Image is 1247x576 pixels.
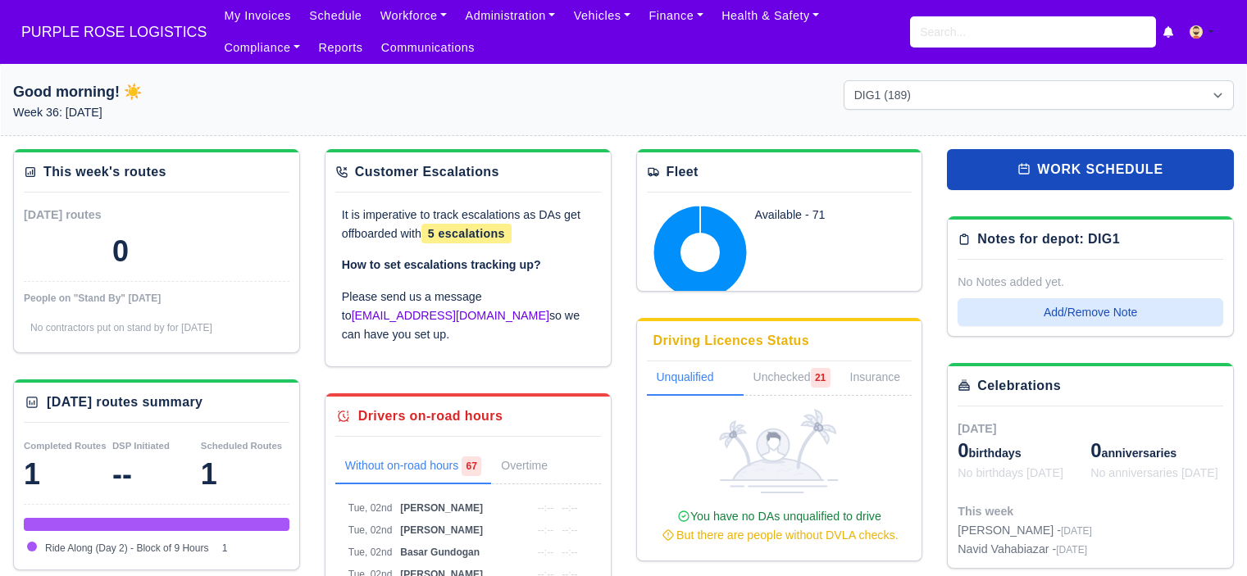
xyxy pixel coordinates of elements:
div: Driving Licences Status [653,331,810,351]
a: work schedule [947,149,1234,190]
span: --:-- [538,547,553,558]
div: No Notes added yet. [958,273,1223,292]
span: No anniversaries [DATE] [1090,466,1218,479]
div: birthdays [958,438,1090,464]
small: Scheduled Routes [201,441,282,451]
a: Compliance [215,32,309,64]
span: Tue, 02nd [348,502,393,514]
a: Overtime [491,450,580,484]
span: [PERSON_NAME] [400,524,483,536]
div: 1 [24,458,112,491]
div: anniversaries [1090,438,1223,464]
div: This week's routes [43,162,166,182]
span: --:-- [538,502,553,514]
span: --:-- [538,524,553,536]
div: Notes for depot: DIG1 [977,229,1120,249]
small: DSP Initiated [112,441,170,451]
td: 1 [218,537,289,560]
span: --:-- [562,524,577,536]
span: Tue, 02nd [348,524,393,536]
span: No birthdays [DATE] [958,466,1063,479]
div: [DATE] routes [24,206,157,225]
span: No contractors put on stand by for [DATE] [30,322,212,333]
span: 67 [462,456,481,476]
span: [DATE] [1061,525,1092,537]
div: Customer Escalations [355,162,499,182]
p: How to set escalations tracking up? [342,256,594,274]
div: But there are people without DVLA checks. [653,526,906,545]
h1: Good morning! ☀️ [13,80,403,103]
a: Insurance [840,361,930,396]
div: Celebrations [977,376,1061,396]
span: [PERSON_NAME] [400,502,483,514]
a: PURPLE ROSE LOGISTICS [13,16,215,48]
a: Communications [372,32,485,64]
a: Reports [309,32,371,64]
span: Ride Along (Day 2) - Block of 9 Hours [45,542,208,554]
small: Completed Routes [24,441,107,451]
div: Available - 71 [755,206,888,225]
a: [EMAIL_ADDRESS][DOMAIN_NAME] [352,309,549,322]
div: -- [112,458,201,491]
div: Ride Along (Day 2) - Block of 9 Hours [24,518,289,531]
span: 0 [958,439,968,461]
p: Please send us a message to so we can have you set up. [342,288,594,343]
iframe: Chat Widget [1165,497,1247,576]
span: [DATE] [958,422,996,435]
p: Week 36: [DATE] [13,103,403,122]
a: Unchecked [744,361,840,396]
span: 5 escalations [421,224,512,243]
div: You have no DAs unqualified to drive [653,507,906,545]
div: [PERSON_NAME] - [958,521,1092,540]
input: Search... [910,16,1156,48]
div: [DATE] routes summary [47,392,203,412]
div: Navid Vahabiazar - [958,540,1092,559]
div: 1 [201,458,289,491]
button: Add/Remove Note [958,298,1223,326]
div: Drivers on-road hours [358,406,503,426]
span: 21 [811,368,831,388]
a: Without on-road hours [335,450,492,484]
div: People on "Stand By" [DATE] [24,292,289,305]
span: --:-- [562,547,577,558]
a: Unqualified [647,361,744,396]
span: This week [958,505,1013,518]
div: 0 [112,235,129,268]
span: Basar Gundogan [400,547,480,558]
p: It is imperative to track escalations as DAs get offboarded with [342,206,594,243]
span: [DATE] [1056,544,1087,556]
div: Fleet [667,162,699,182]
span: Tue, 02nd [348,547,393,558]
span: --:-- [562,502,577,514]
span: 0 [1090,439,1101,461]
